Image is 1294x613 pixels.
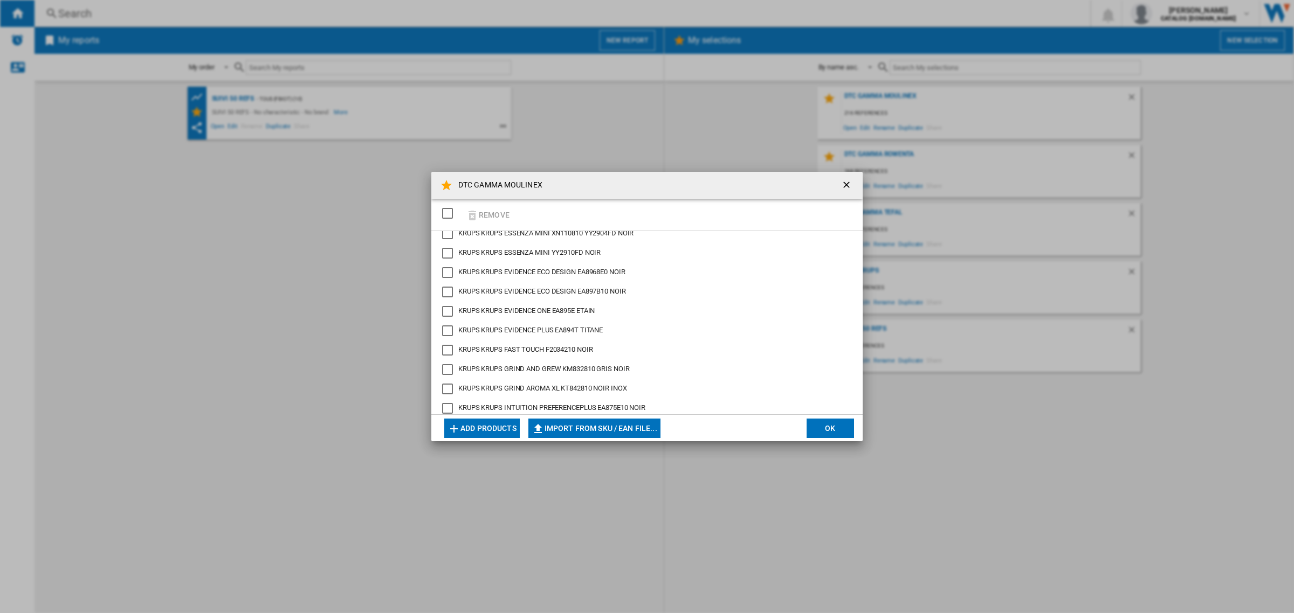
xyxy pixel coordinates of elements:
[453,180,542,191] h4: DTC GAMMA MOULINEX
[807,419,854,438] button: OK
[458,365,630,373] span: KRUPS KRUPS GRIND AND GREW KM832810 GRIS NOIR
[442,204,458,222] md-checkbox: SELECTIONS.EDITION_POPUP.SELECT_DESELECT
[442,325,843,336] md-checkbox: KRUPS EVIDENCE PLUS EA894T TITANE
[463,202,513,227] button: Remove
[837,175,858,196] button: getI18NText('BUTTONS.CLOSE_DIALOG')
[458,307,595,315] span: KRUPS KRUPS EVIDENCE ONE EA895E ETAIN
[458,345,593,353] span: KRUPS KRUPS FAST TOUCH F2034210 NOIR
[442,364,843,375] md-checkbox: KRUPS GRIND AND GREW KM832810 GRIS NOIR
[444,419,520,438] button: Add products
[458,268,625,276] span: KRUPS KRUPS EVIDENCE ECO DESIGN EA8968E0 NOIR
[458,326,603,334] span: KRUPS KRUPS EVIDENCE PLUS EA894T TITANE
[528,419,660,438] button: Import from SKU / EAN file...
[442,384,843,394] md-checkbox: KRUPS GRIND AROMA XL KT842810 NOIR INOX
[442,248,843,259] md-checkbox: KRUPS ESSENZA MINI YY2910FD NOIR
[458,384,627,392] span: KRUPS KRUPS GRIND AROMA XL KT842810 NOIR INOX
[458,229,634,237] span: KRUPS KRUPS ESSENZA MINI XN110810 YY2904FD NOIR
[458,403,645,412] span: KRUPS KRUPS INTUITION PREFERENCEPLUS EA875E10 NOIR
[458,287,626,295] span: KRUPS KRUPS EVIDENCE ECO DESIGN EA897B10 NOIR
[841,179,854,192] ng-md-icon: getI18NText('BUTTONS.CLOSE_DIALOG')
[442,403,843,414] md-checkbox: KRUPS INTUITION PREFERENCEPLUS EA875E10 NOIR
[442,287,843,297] md-checkbox: KRUPS EVIDENCE ECO DESIGN EA897B10 NOIR
[442,345,843,356] md-checkbox: KRUPS FAST TOUCH F2034210 NOIR
[442,306,843,317] md-checkbox: KRUPS EVIDENCE ONE EA895E ETAIN
[458,248,601,256] span: KRUPS KRUPS ESSENZA MINI YY2910FD NOIR
[442,228,843,239] md-checkbox: KRUPS ESSENZA MINI XN110810 YY2904FD NOIR
[442,267,843,278] md-checkbox: KRUPS EVIDENCE ECO DESIGN EA8968E0 NOIR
